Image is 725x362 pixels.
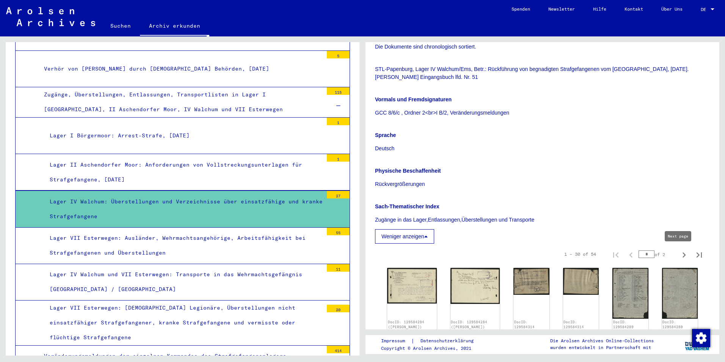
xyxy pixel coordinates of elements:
div: 1 [327,118,350,125]
p: Deutsch [375,145,710,153]
div: Lager IV Walchum: Überstellungen und Verzeichnisse über einsatzfähige und kranke Strafgefangene [44,194,323,224]
p: Rückvergrößerungen [375,180,710,188]
img: 002.jpg [450,268,500,304]
div: Lager VII Esterwegen: Ausländer, Wehrmachtsangehörige, Arbeitsfähigkeit bei Strafgefangenen und Ü... [44,231,323,260]
a: Archiv erkunden [140,17,209,36]
div: 1 – 30 of 54 [564,251,596,258]
div: 11 [327,264,350,272]
a: DocID: 129584289 [662,320,683,329]
img: Zustimmung ändern [692,329,710,347]
div: 55 [327,228,350,235]
div: 20 [327,305,350,312]
img: 002.jpg [662,268,698,319]
button: Previous page [623,247,639,262]
a: DocID: 129584284 ([PERSON_NAME]) [388,320,424,329]
p: STL-Papenburg, Lager IV Walchum/Ems, Betr.: Rückführung von begnadigten Strafgefangenen vom [GEOG... [375,65,710,81]
button: Weniger anzeigen [375,229,434,244]
div: Verhör von [PERSON_NAME] durch [DEMOGRAPHIC_DATA] Behörden, [DATE] [38,61,323,76]
span: DE [701,7,709,12]
div: Lager VII Esterwegen: [DEMOGRAPHIC_DATA] Legionäre, Überstellungen nicht einsatzfähiger Strafgefa... [44,301,323,345]
a: DocID: 129584314 [563,320,584,329]
p: wurden entwickelt in Partnerschaft mit [550,344,654,351]
button: Last page [692,247,707,262]
a: Suchen [101,17,140,35]
a: DocID: 129584314 [514,320,535,329]
img: 002.jpg [563,268,599,295]
img: yv_logo.png [683,335,712,354]
a: Datenschutzerklärung [414,337,483,345]
p: GCC 8/6/c , Ordner 2<br>I B/2, Veränderungsmeldungen [375,109,710,117]
b: Sach-Thematischer Index [375,203,439,209]
div: 115 [327,87,350,95]
div: Lager I Börgermoor: Arrest-Strafe, [DATE] [44,128,323,143]
p: Zugänge in das Lager,Entlassungen,Überstellungen und Transporte [375,216,710,224]
a: DocID: 129584284 ([PERSON_NAME]) [451,320,487,329]
b: Sprache [375,132,396,138]
img: 001.jpg [387,268,437,304]
a: Impressum [381,337,411,345]
a: DocID: 129584289 [613,320,634,329]
img: 001.jpg [612,268,648,318]
div: | [381,337,483,345]
p: Copyright © Arolsen Archives, 2021 [381,345,483,352]
img: 001.jpg [513,268,549,295]
div: 5 [327,51,350,58]
p: Die Dokumente sind chronologisch sortiert. [375,43,710,51]
button: Next page [676,247,692,262]
div: 27 [327,191,350,198]
img: Arolsen_neg.svg [6,7,95,26]
div: 414 [327,346,350,353]
div: Lager IV Walchum und VII Esterwegen: Transporte in das Wehrmachtsgefängnis [GEOGRAPHIC_DATA] / [G... [44,267,323,297]
div: Zugänge, Überstellungen, Entlassungen, Transportlisten in Lager I [GEOGRAPHIC_DATA], II Aschendor... [38,87,323,117]
button: First page [608,247,623,262]
b: Physische Beschaffenheit [375,168,441,174]
div: of 2 [639,251,676,258]
div: 1 [327,154,350,162]
b: Vormals und Fremdsignaturen [375,96,452,102]
p: Die Arolsen Archives Online-Collections [550,337,654,344]
div: Lager II Aschendorfer Moor: Anforderungen von Vollstreckungsunterlagen für Strafgefangene, [DATE] [44,157,323,187]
